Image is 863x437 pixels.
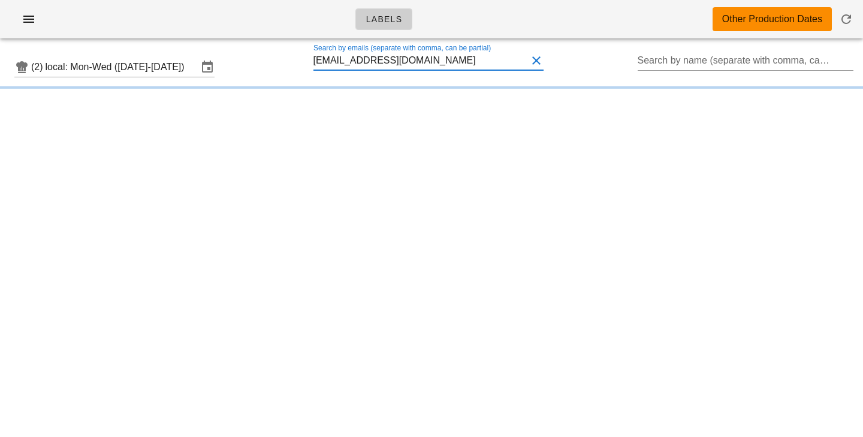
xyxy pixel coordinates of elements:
[313,44,491,53] label: Search by emails (separate with comma, can be partial)
[722,12,822,26] div: Other Production Dates
[355,8,413,30] a: Labels
[529,53,544,68] button: Clear Search by emails (separate with comma, can be partial)
[366,14,403,24] span: Labels
[31,61,46,73] div: (2)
